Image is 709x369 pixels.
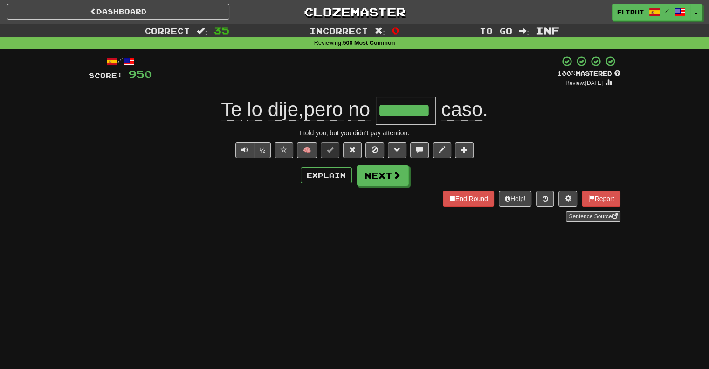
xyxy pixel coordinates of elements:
span: : [375,27,385,35]
div: Mastered [557,70,620,78]
span: : [197,27,207,35]
button: Favorite sentence (alt+f) [275,142,293,158]
div: I told you, but you didn't pay attention. [89,128,620,138]
span: Correct [145,26,190,35]
button: 🧠 [297,142,317,158]
button: Report [582,191,620,207]
strong: 500 Most Common [343,40,395,46]
button: Reset to 0% Mastered (alt+r) [343,142,362,158]
span: . [436,98,488,121]
button: End Round [443,191,494,207]
span: lo [247,98,262,121]
span: 35 [213,25,229,36]
a: Clozemaster [243,4,466,20]
span: caso [441,98,482,121]
button: Set this sentence to 100% Mastered (alt+m) [321,142,339,158]
span: , [221,98,376,121]
small: Review: [DATE] [565,80,603,86]
span: To go [480,26,512,35]
a: Dashboard [7,4,229,20]
button: Play sentence audio (ctl+space) [235,142,254,158]
div: / [89,56,152,67]
a: eltrut / [612,4,690,21]
span: pero [304,98,343,121]
div: Text-to-speech controls [234,142,271,158]
span: no [348,98,370,121]
button: ½ [254,142,271,158]
span: Score: [89,71,123,79]
button: Grammar (alt+g) [388,142,406,158]
button: Discuss sentence (alt+u) [410,142,429,158]
button: Add to collection (alt+a) [455,142,474,158]
span: 100 % [557,70,576,77]
span: Incorrect [310,26,368,35]
span: 0 [392,25,399,36]
span: : [519,27,529,35]
a: Sentence Source [566,211,620,222]
button: Ignore sentence (alt+i) [365,142,384,158]
button: Next [357,165,409,186]
button: Edit sentence (alt+d) [433,142,451,158]
span: 950 [128,68,152,80]
span: eltrut [617,8,644,16]
span: Te [221,98,241,121]
button: Help! [499,191,532,207]
span: dije [268,98,298,121]
button: Round history (alt+y) [536,191,554,207]
span: / [665,7,669,14]
span: Inf [536,25,559,36]
button: Explain [301,167,352,183]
